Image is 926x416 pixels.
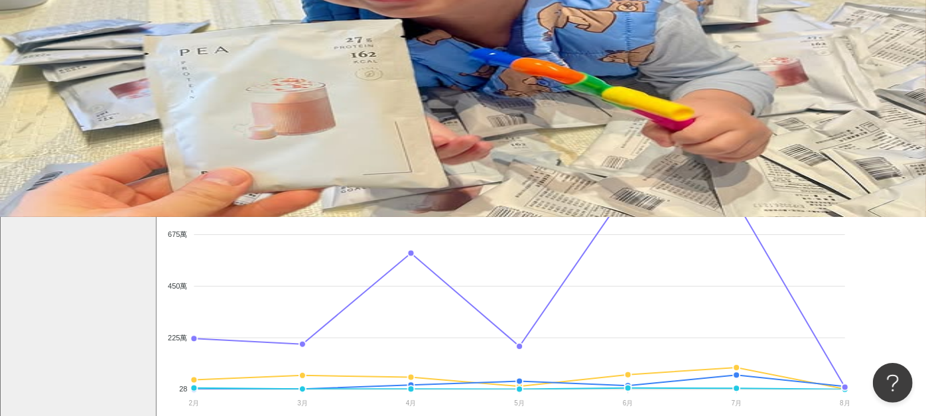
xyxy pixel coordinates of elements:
tspan: 3月 [297,399,308,407]
tspan: 450萬 [168,282,187,290]
tspan: 675萬 [168,230,187,238]
tspan: 7月 [732,399,742,407]
tspan: 4月 [406,399,417,407]
tspan: 5月 [514,399,525,407]
tspan: 6月 [623,399,633,407]
tspan: 2月 [189,399,200,407]
iframe: Help Scout Beacon - Open [873,363,913,403]
tspan: 225萬 [168,334,187,342]
tspan: 8月 [840,399,850,407]
tspan: 28 [179,385,187,393]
